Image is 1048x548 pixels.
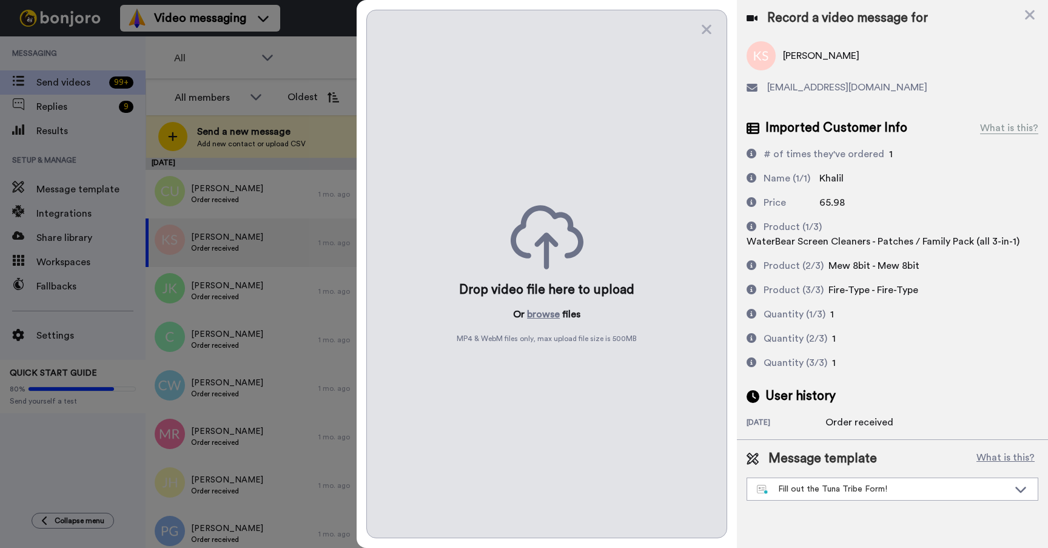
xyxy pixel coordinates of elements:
[527,307,560,322] button: browse
[457,334,637,343] span: MP4 & WebM files only, max upload file size is 500 MB
[764,220,822,234] div: Product (1/3)
[832,358,836,368] span: 1
[757,485,768,495] img: nextgen-template.svg
[765,387,836,405] span: User history
[830,310,834,319] span: 1
[819,174,844,183] span: Khalil
[513,307,580,322] p: Or files
[819,198,845,208] span: 65.98
[764,307,825,322] div: Quantity (1/3)
[757,483,1009,495] div: Fill out the Tuna Tribe Form!
[764,171,810,186] div: Name (1/1)
[825,415,893,430] div: Order received
[764,331,827,346] div: Quantity (2/3)
[747,237,1019,246] span: WaterBear Screen Cleaners - Patches / Family Pack (all 3-in-1)
[459,282,634,299] div: Drop video file here to upload
[832,334,836,343] span: 1
[764,147,884,161] div: # of times they've ordered
[889,149,893,159] span: 1
[764,195,786,210] div: Price
[828,285,918,295] span: Fire-Type - Fire-Type
[764,283,824,297] div: Product (3/3)
[747,418,825,430] div: [DATE]
[768,450,877,468] span: Message template
[764,356,827,370] div: Quantity (3/3)
[973,450,1038,468] button: What is this?
[764,259,824,273] div: Product (2/3)
[765,119,907,137] span: Imported Customer Info
[828,261,919,271] span: Mew 8bit - Mew 8bit
[767,80,927,95] span: [EMAIL_ADDRESS][DOMAIN_NAME]
[980,121,1038,135] div: What is this?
